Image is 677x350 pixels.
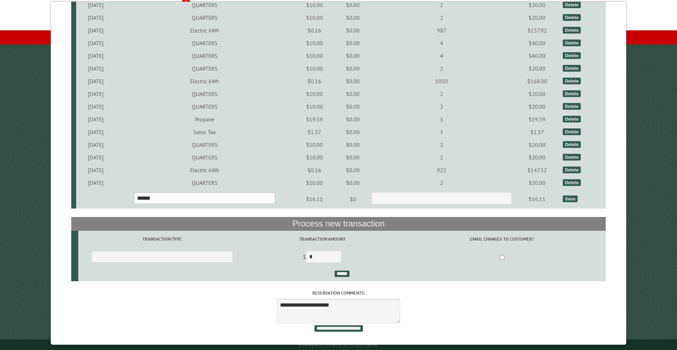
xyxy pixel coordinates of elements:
td: $10.00 [293,151,335,164]
td: $0.16 [293,164,335,176]
td: [DATE] [76,62,116,75]
td: [DATE] [76,151,116,164]
td: $40.00 [513,37,562,49]
td: 4 [370,49,513,62]
td: $147.52 [513,164,562,176]
td: $20.00 [513,87,562,100]
td: $0.00 [335,87,370,100]
div: Delete [563,103,581,110]
td: 922 [370,164,513,176]
td: [DATE] [76,49,116,62]
td: $19.59 [293,113,335,126]
td: QUARTERS [116,11,293,24]
td: $0.00 [335,100,370,113]
td: 2 [370,11,513,24]
td: $0.00 [335,75,370,87]
td: $10.00 [293,100,335,113]
div: Delete [563,27,581,34]
td: QUARTERS [116,176,293,189]
td: [DATE] [76,100,116,113]
small: © Campground Commander LLC. All rights reserved. [299,342,378,347]
label: Transaction Type [79,236,245,242]
td: Electric kWh [116,24,293,37]
div: Delete [563,78,581,84]
div: Delete [563,141,581,148]
td: $10.00 [293,11,335,24]
div: Delete [563,154,581,161]
td: $0.00 [335,126,370,138]
td: $0 [335,189,370,209]
td: QUARTERS [116,138,293,151]
td: $0.00 [335,164,370,176]
div: Delete [563,90,581,97]
td: [DATE] [76,11,116,24]
div: Delete [563,65,581,72]
td: $20.00 [513,62,562,75]
div: Delete [563,40,581,46]
td: [DATE] [76,75,116,87]
div: Delete [563,179,581,186]
label: Reservation comments: [71,290,606,296]
div: Delete [563,52,581,59]
label: Transaction Amount [247,236,397,242]
div: Save [563,195,578,202]
td: 1 [370,113,513,126]
td: $0.00 [335,151,370,164]
td: $20.00 [513,151,562,164]
td: $168.00 [513,75,562,87]
td: [DATE] [76,126,116,138]
td: Electric kWh [116,164,293,176]
td: $10.00 [293,49,335,62]
td: $157.92 [513,24,562,37]
td: $0.00 [335,24,370,37]
td: QUARTERS [116,49,293,62]
td: $20.00 [513,100,562,113]
td: QUARTERS [116,37,293,49]
td: $0.00 [335,62,370,75]
td: $40.00 [513,49,562,62]
td: $1.37 [293,126,335,138]
td: 1 [370,126,513,138]
td: $16.11 [513,189,562,209]
td: QUARTERS [116,62,293,75]
td: Propane [116,113,293,126]
td: $0.00 [335,138,370,151]
td: $10.00 [293,37,335,49]
td: 2 [370,62,513,75]
td: $10.00 [293,138,335,151]
td: [DATE] [76,164,116,176]
td: Electric kWh [116,75,293,87]
td: [DATE] [76,138,116,151]
td: $16.11 [293,189,335,209]
td: $0.00 [335,37,370,49]
td: $0.00 [335,113,370,126]
td: [DATE] [76,176,116,189]
td: 2 [370,151,513,164]
td: [DATE] [76,87,116,100]
td: $0.00 [335,11,370,24]
td: $0.16 [293,24,335,37]
td: [DATE] [76,113,116,126]
label: Email changes to customer? [400,236,605,242]
td: $ [246,248,398,267]
td: $20.00 [513,11,562,24]
div: Delete [563,167,581,173]
td: $10.00 [293,87,335,100]
div: Delete [563,14,581,21]
div: Delete [563,116,581,122]
td: $20.00 [513,138,562,151]
td: QUARTERS [116,87,293,100]
td: $0.00 [335,49,370,62]
td: 2 [370,87,513,100]
th: Process new transaction [71,217,606,230]
td: QUARTERS [116,100,293,113]
td: $0.00 [335,176,370,189]
td: 4 [370,37,513,49]
td: [DATE] [76,24,116,37]
td: [DATE] [76,37,116,49]
td: $20.00 [513,176,562,189]
td: $19.59 [513,113,562,126]
div: Delete [563,1,581,8]
td: Sales Tax [116,126,293,138]
td: $10.00 [293,176,335,189]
